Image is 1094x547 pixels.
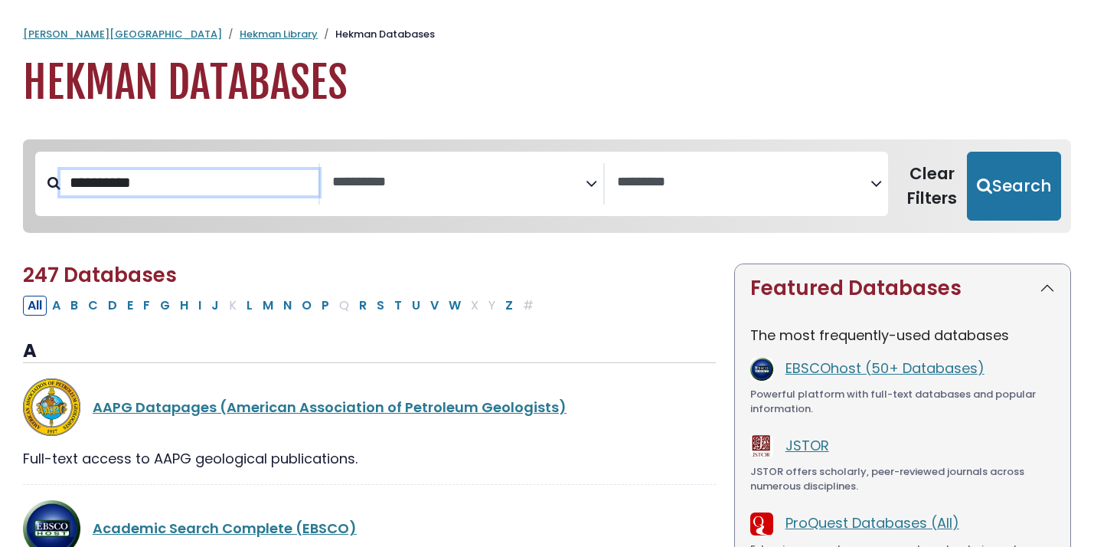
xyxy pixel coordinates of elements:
div: Full-text access to AAPG geological publications. [23,448,716,469]
button: Filter Results P [317,296,334,316]
button: Filter Results N [279,296,296,316]
button: All [23,296,47,316]
a: ProQuest Databases (All) [785,513,959,532]
textarea: Search [617,175,870,191]
div: Powerful platform with full-text databases and popular information. [750,387,1055,417]
button: Filter Results B [66,296,83,316]
textarea: Search [332,175,586,191]
p: The most frequently-used databases [750,325,1055,346]
button: Clear Filters [897,152,967,221]
button: Filter Results O [297,296,316,316]
button: Filter Results F [139,296,155,316]
button: Filter Results R [354,296,371,316]
a: JSTOR [785,436,829,455]
h1: Hekman Databases [23,57,1071,109]
button: Filter Results S [372,296,389,316]
a: AAPG Datapages (American Association of Petroleum Geologists) [93,398,567,417]
div: Alpha-list to filter by first letter of database name [23,295,540,314]
a: [PERSON_NAME][GEOGRAPHIC_DATA] [23,27,222,41]
button: Filter Results M [258,296,278,316]
button: Filter Results A [47,296,65,316]
button: Filter Results C [83,296,103,316]
div: JSTOR offers scholarly, peer-reviewed journals across numerous disciplines. [750,464,1055,494]
button: Featured Databases [735,264,1070,313]
button: Filter Results I [194,296,206,316]
a: EBSCOhost (50+ Databases) [785,359,985,378]
button: Filter Results T [390,296,407,316]
button: Filter Results G [155,296,175,316]
li: Hekman Databases [318,27,435,42]
button: Filter Results V [426,296,443,316]
nav: Search filters [23,139,1071,233]
button: Filter Results D [103,296,122,316]
button: Filter Results U [407,296,425,316]
a: Academic Search Complete (EBSCO) [93,519,357,538]
button: Filter Results L [242,296,257,316]
button: Filter Results Z [501,296,518,316]
button: Filter Results W [444,296,465,316]
button: Filter Results J [207,296,224,316]
button: Filter Results H [175,296,193,316]
span: 247 Databases [23,261,177,289]
h3: A [23,340,716,363]
a: Hekman Library [240,27,318,41]
nav: breadcrumb [23,27,1071,42]
button: Submit for Search Results [967,152,1061,221]
button: Filter Results E [122,296,138,316]
input: Search database by title or keyword [60,170,318,195]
